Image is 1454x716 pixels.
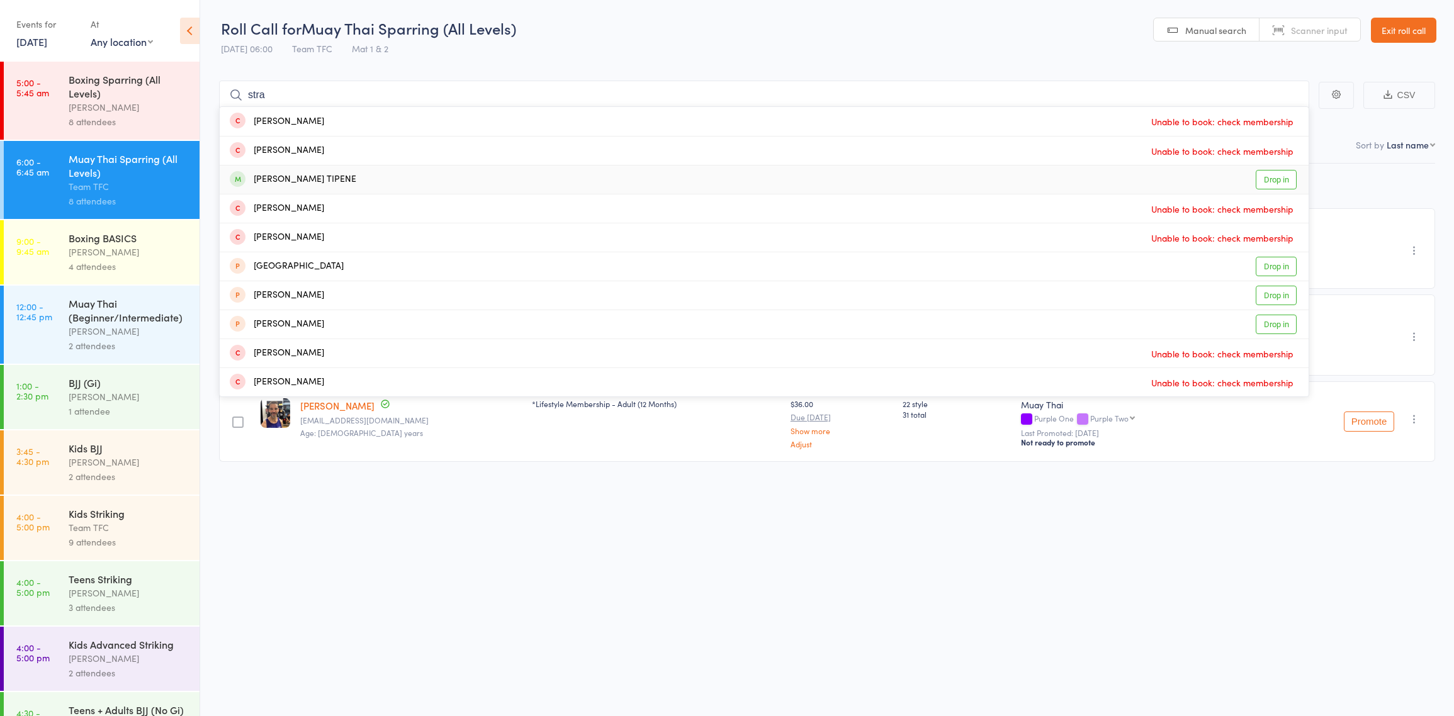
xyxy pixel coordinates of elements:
[16,14,78,35] div: Events for
[16,157,49,177] time: 6:00 - 6:45 am
[903,398,1010,409] span: 22 style
[1387,138,1429,151] div: Last name
[1363,82,1435,109] button: CSV
[16,35,47,48] a: [DATE]
[1148,228,1297,247] span: Unable to book: check membership
[300,427,423,438] span: Age: [DEMOGRAPHIC_DATA] years
[4,62,200,140] a: 5:00 -5:45 amBoxing Sparring (All Levels)[PERSON_NAME]8 attendees
[1291,24,1348,36] span: Scanner input
[69,72,189,100] div: Boxing Sparring (All Levels)
[69,115,189,129] div: 8 attendees
[91,35,153,48] div: Any location
[1148,373,1297,392] span: Unable to book: check membership
[69,469,189,484] div: 2 attendees
[1256,170,1297,189] a: Drop in
[261,398,290,428] img: image1670836420.png
[1344,411,1394,432] button: Promote
[4,561,200,625] a: 4:00 -5:00 pmTeens Striking[PERSON_NAME]3 attendees
[791,398,893,448] div: $36.00
[69,572,189,586] div: Teens Striking
[1148,344,1297,363] span: Unable to book: check membership
[532,398,781,409] div: *Lifestyle Membership - Adult (12 Months)
[791,413,893,422] small: Due [DATE]
[69,338,189,353] div: 2 attendees
[221,18,302,38] span: Roll Call for
[1371,18,1436,43] a: Exit roll call
[1021,414,1270,425] div: Purple One
[1090,414,1129,422] div: Purple Two
[300,399,375,412] a: [PERSON_NAME]
[300,416,521,425] small: Crazychef50@hotmail.com
[230,317,324,332] div: [PERSON_NAME]
[69,586,189,600] div: [PERSON_NAME]
[16,642,50,663] time: 4:00 - 5:00 pm
[230,375,324,389] div: [PERSON_NAME]
[69,455,189,469] div: [PERSON_NAME]
[1256,257,1297,276] a: Drop in
[69,296,189,324] div: Muay Thai (Beginner/Intermediate)
[352,42,388,55] span: Mat 1 & 2
[16,381,48,401] time: 1:00 - 2:30 pm
[4,286,200,364] a: 12:00 -12:45 pmMuay Thai (Beginner/Intermediate)[PERSON_NAME]2 attendees
[16,301,52,322] time: 12:00 - 12:45 pm
[16,446,49,466] time: 3:45 - 4:30 pm
[69,535,189,549] div: 9 attendees
[1148,142,1297,160] span: Unable to book: check membership
[69,651,189,666] div: [PERSON_NAME]
[16,577,50,597] time: 4:00 - 5:00 pm
[69,441,189,455] div: Kids BJJ
[91,14,153,35] div: At
[4,141,200,219] a: 6:00 -6:45 amMuay Thai Sparring (All Levels)Team TFC8 attendees
[69,245,189,259] div: [PERSON_NAME]
[230,201,324,216] div: [PERSON_NAME]
[69,506,189,520] div: Kids Striking
[69,637,189,651] div: Kids Advanced Striking
[4,365,200,429] a: 1:00 -2:30 pmBJJ (Gi)[PERSON_NAME]1 attendee
[1021,437,1270,447] div: Not ready to promote
[221,42,273,55] span: [DATE] 06:00
[69,194,189,208] div: 8 attendees
[4,627,200,691] a: 4:00 -5:00 pmKids Advanced Striking[PERSON_NAME]2 attendees
[292,42,332,55] span: Team TFC
[1256,286,1297,305] a: Drop in
[69,389,189,404] div: [PERSON_NAME]
[1185,24,1246,36] span: Manual search
[16,512,50,532] time: 4:00 - 5:00 pm
[791,427,893,435] a: Show more
[230,172,356,187] div: [PERSON_NAME] TIPENE
[230,115,324,129] div: [PERSON_NAME]
[69,179,189,194] div: Team TFC
[69,324,189,338] div: [PERSON_NAME]
[230,143,324,158] div: [PERSON_NAME]
[230,288,324,303] div: [PERSON_NAME]
[69,100,189,115] div: [PERSON_NAME]
[302,18,516,38] span: Muay Thai Sparring (All Levels)
[1148,199,1297,218] span: Unable to book: check membership
[903,409,1010,420] span: 31 total
[1021,428,1270,437] small: Last Promoted: [DATE]
[69,520,189,535] div: Team TFC
[791,440,893,448] a: Adjust
[69,152,189,179] div: Muay Thai Sparring (All Levels)
[69,600,189,615] div: 3 attendees
[219,81,1309,109] input: Search by name
[69,376,189,389] div: BJJ (Gi)
[16,77,49,98] time: 5:00 - 5:45 am
[1256,315,1297,334] a: Drop in
[4,430,200,495] a: 3:45 -4:30 pmKids BJJ[PERSON_NAME]2 attendees
[230,346,324,361] div: [PERSON_NAME]
[1021,398,1270,411] div: Muay Thai
[69,231,189,245] div: Boxing BASICS
[16,236,49,256] time: 9:00 - 9:45 am
[4,220,200,284] a: 9:00 -9:45 amBoxing BASICS[PERSON_NAME]4 attendees
[69,259,189,274] div: 4 attendees
[69,404,189,418] div: 1 attendee
[230,259,344,274] div: [GEOGRAPHIC_DATA]
[69,666,189,680] div: 2 attendees
[1148,112,1297,131] span: Unable to book: check membership
[4,496,200,560] a: 4:00 -5:00 pmKids StrikingTeam TFC9 attendees
[1356,138,1384,151] label: Sort by
[230,230,324,245] div: [PERSON_NAME]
